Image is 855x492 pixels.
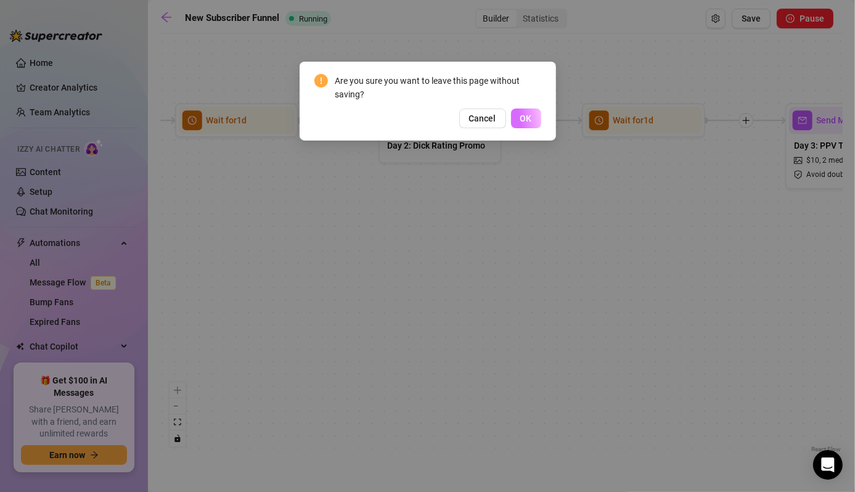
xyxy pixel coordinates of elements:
[459,109,506,128] button: Cancel
[469,113,496,123] span: Cancel
[335,74,541,101] div: Are you sure you want to leave this page without saving?
[520,113,532,123] span: OK
[511,109,541,128] button: OK
[314,74,328,88] span: exclamation-circle
[813,450,843,480] div: Open Intercom Messenger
